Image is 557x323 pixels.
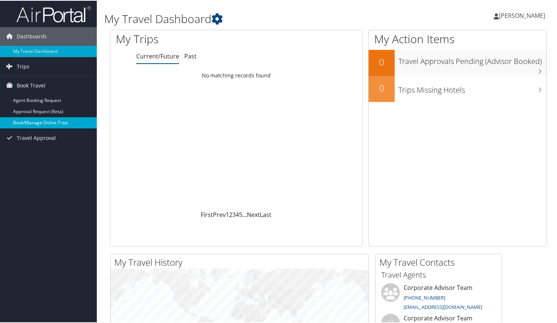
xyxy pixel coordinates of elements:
a: Last [260,210,271,218]
h1: My Action Items [369,31,547,46]
td: No matching records found [110,68,362,81]
a: 5 [239,210,242,218]
h3: Travel Approvals Pending (Advisor Booked) [398,52,547,66]
a: Current/Future [136,51,179,60]
a: 4 [236,210,239,218]
span: Book Travel [17,76,45,94]
h2: My Travel Contacts [379,255,502,268]
h1: My Travel Dashboard [104,10,403,26]
h3: Trips Missing Hotels [398,80,547,95]
img: airportal-logo.png [16,5,91,22]
span: Travel Approval [17,128,56,147]
span: Trips [17,57,29,75]
h3: Travel Agents [381,269,496,279]
a: 3 [232,210,236,218]
span: [PERSON_NAME] [499,11,545,19]
a: 1 [226,210,229,218]
a: Next [247,210,260,218]
h2: 0 [369,55,395,68]
a: Prev [213,210,226,218]
h2: 0 [369,81,395,94]
a: [EMAIL_ADDRESS][DOMAIN_NAME] [404,303,482,310]
a: First [201,210,213,218]
a: 2 [229,210,232,218]
a: [PHONE_NUMBER] [404,294,445,300]
a: Past [184,51,197,60]
span: Dashboards [17,26,47,45]
li: Corporate Advisor Team [378,282,500,313]
a: 0Travel Approvals Pending (Advisor Booked) [369,49,547,75]
a: [PERSON_NAME] [494,4,553,26]
a: 0Trips Missing Hotels [369,75,547,101]
span: … [242,210,247,218]
h1: My Trips [116,31,252,46]
h2: My Travel History [114,255,369,268]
